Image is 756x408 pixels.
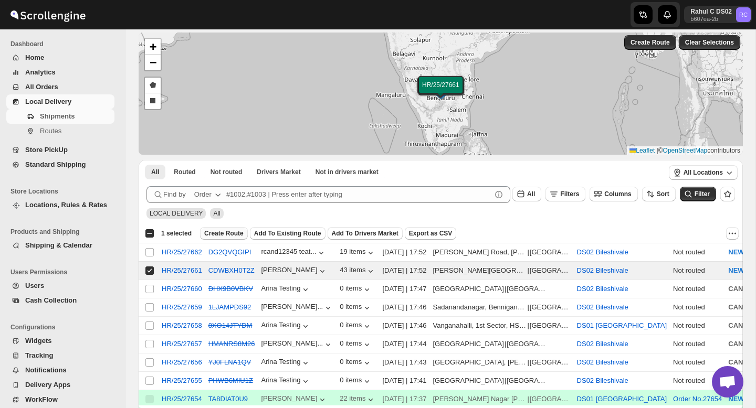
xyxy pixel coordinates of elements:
span: Columns [604,190,631,198]
button: Clear Selections [679,35,740,50]
button: DS01 [GEOGRAPHIC_DATA] [577,321,667,329]
button: HR/25/27660 [162,285,202,293]
div: [PERSON_NAME] Road, [PERSON_NAME], [PERSON_NAME] Nagar [433,247,527,257]
span: Not in drivers market [316,168,379,176]
span: Delivery Apps [25,381,70,389]
button: Claimable [250,165,307,179]
p: b607ea-2b [690,16,732,22]
span: 1 selected [161,229,192,238]
button: HR/25/27654 [162,395,202,403]
input: #1002,#1003 | Press enter after typing [226,186,491,203]
div: Not routed [673,265,722,276]
a: Zoom out [145,55,161,70]
div: 43 items [340,266,376,276]
span: | [657,147,658,154]
div: | [433,320,570,331]
button: DS02 Bileshivale [577,266,628,274]
div: [DATE] | 17:44 [382,339,426,349]
div: Not routed [673,302,722,313]
button: DS02 Bileshivale [577,248,628,256]
span: Widgets [25,337,51,345]
span: Configurations [10,323,119,331]
div: Not routed [673,357,722,368]
span: Dashboard [10,40,119,48]
span: + [150,40,156,53]
a: Draw a polygon [145,78,161,93]
div: Not routed [673,375,722,386]
span: LOCAL DELIVERY [150,210,203,217]
button: HR/25/27659 [162,303,202,311]
div: [PERSON_NAME]... [261,303,323,310]
img: Marker [433,85,449,97]
div: rcand12345 teat... [261,248,316,255]
div: HR/25/27657 [162,340,202,348]
button: Shipments [6,109,114,124]
button: Shipping & Calendar [6,238,114,253]
span: Analytics [25,68,56,76]
div: [DATE] | 17:43 [382,357,426,368]
div: 0 items [340,358,372,368]
div: 0 items [340,303,372,313]
button: Arina Testing [261,376,311,386]
span: Rahul C DS02 [736,7,751,22]
button: Tracking [6,348,114,363]
div: Arina Testing [261,284,311,295]
button: DS02 Bileshivale [577,340,628,348]
span: Export as CSV [409,229,453,238]
img: Marker [432,86,447,98]
button: [PERSON_NAME]... [261,339,333,350]
button: Notifications [6,363,114,378]
button: Columns [590,187,637,201]
button: 0 items [340,376,372,386]
button: Locations, Rules & Rates [6,198,114,212]
button: Home [6,50,114,65]
div: 19 items [340,248,376,258]
span: All Locations [684,168,723,177]
span: Locations, Rules & Rates [25,201,107,209]
span: Users Permissions [10,268,119,276]
button: Order No.27654 [673,395,722,403]
div: Not routed [673,284,722,294]
div: Not routed [673,247,722,257]
div: [PERSON_NAME]... [261,339,323,347]
span: Create Route [631,38,670,47]
div: | [433,284,570,294]
span: Tracking [25,351,53,359]
s: DHX9B0VBKV [208,285,253,293]
span: NEW [728,395,744,403]
button: DS02 Bileshivale [577,303,628,311]
button: Arina Testing [261,358,311,368]
div: | [433,339,570,349]
button: [PERSON_NAME] [261,266,328,276]
button: DS02 Bileshivale [577,358,628,366]
span: Find by [163,189,186,200]
div: | [433,265,570,276]
button: Order [188,186,229,203]
div: © contributors [627,146,743,155]
button: Unrouted [204,165,249,179]
img: Marker [434,87,450,98]
span: Notifications [25,366,67,374]
button: HMANRS8M26 [208,340,255,348]
p: Rahul C DS02 [690,7,732,16]
div: 0 items [340,339,372,350]
button: Add To Drivers Market [328,227,403,240]
button: Create Route [200,227,248,240]
s: PHWB6MIU1Z [208,377,253,384]
span: WorkFlow [25,395,58,403]
span: Add To Drivers Market [332,229,398,238]
div: [DATE] | 17:46 [382,320,426,331]
span: Home [25,53,44,61]
button: User menu [684,6,752,23]
span: Cash Collection [25,296,77,304]
div: [GEOGRAPHIC_DATA] [433,284,503,294]
div: 0 items [340,321,372,331]
div: [GEOGRAPHIC_DATA] [530,357,571,368]
div: [GEOGRAPHIC_DATA] [433,339,503,349]
s: 8XO14JTYDM [208,321,253,329]
div: HR/25/27658 [162,321,202,329]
